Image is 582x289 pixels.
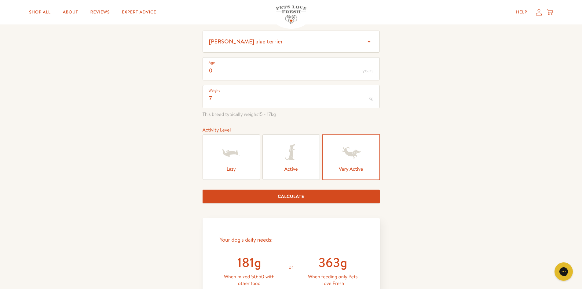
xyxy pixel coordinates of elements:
[203,110,380,119] span: This breed typically weighs kg
[24,6,55,18] a: Shop All
[322,134,380,180] label: Very Active
[209,60,215,66] label: Age
[258,111,271,118] span: 15 - 17
[303,273,362,287] p: When feeding only Pets Love Fresh
[362,68,373,73] span: years
[368,96,373,101] span: kg
[86,6,115,18] a: Reviews
[551,260,576,283] iframe: Gorgias live chat messenger
[303,254,362,271] div: 363g
[203,57,380,80] input: Enter age
[203,190,380,203] button: Calculate
[58,6,83,18] a: About
[203,134,260,180] label: Lazy
[203,126,380,134] div: Activity Level
[262,134,320,180] label: Active
[511,6,532,18] a: Help
[289,264,293,271] span: or
[220,235,363,245] div: Your dog's daily needs:
[209,87,220,94] label: Weight
[203,85,380,108] input: Enter weight
[276,6,306,24] img: Pets Love Fresh
[117,6,161,18] a: Expert Advice
[220,273,279,287] p: When mixed 50:50 with other food
[220,254,279,271] div: 181g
